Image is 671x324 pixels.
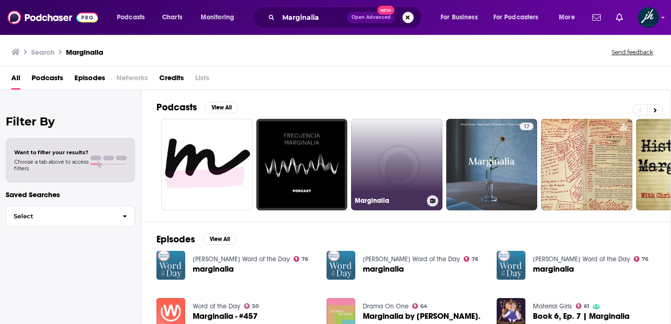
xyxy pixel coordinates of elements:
h2: Podcasts [156,101,197,113]
span: 76 [642,257,648,261]
h3: Search [31,48,55,57]
a: Merriam-Webster's Word of the Day [363,255,460,263]
span: More [559,11,575,24]
button: open menu [194,10,246,25]
a: 17 [446,119,538,210]
span: 76 [302,257,308,261]
img: marginalia [327,251,355,280]
a: Book 6, Ep. 7 | Marginalia [533,312,630,320]
span: Choose a tab above to access filters. [14,158,89,172]
span: Select [6,213,115,219]
a: marginalia [533,265,574,273]
a: Podcasts [32,70,63,90]
a: marginalia [193,265,234,273]
a: 76 [294,256,309,262]
button: Open AdvancedNew [347,12,395,23]
button: open menu [487,10,552,25]
span: Monitoring [201,11,234,24]
span: Open Advanced [352,15,391,20]
a: Marginalia [351,119,442,210]
a: Charts [156,10,188,25]
a: 64 [412,303,428,309]
img: User Profile [638,7,659,28]
span: 50 [252,304,259,308]
a: Credits [159,70,184,90]
a: Episodes [74,70,105,90]
a: PodcastsView All [156,101,238,113]
span: Want to filter your results? [14,149,89,156]
p: Saved Searches [6,190,135,199]
a: Material Girls [533,302,572,310]
a: marginalia [363,265,404,273]
button: Select [6,206,135,227]
button: open menu [434,10,490,25]
img: marginalia [156,251,185,280]
a: 76 [464,256,479,262]
button: Send feedback [609,48,656,56]
span: Networks [116,70,148,90]
button: View All [205,102,238,113]
a: Merriam-Webster's Word of the Day [193,255,290,263]
span: Marginalia by [PERSON_NAME]. [363,312,481,320]
button: Show profile menu [638,7,659,28]
button: open menu [552,10,587,25]
a: All [11,70,20,90]
div: Search podcasts, credits, & more... [262,7,431,28]
a: 76 [634,256,649,262]
a: Drama On One [363,302,409,310]
img: Podchaser - Follow, Share and Rate Podcasts [8,8,98,26]
a: 50 [244,303,259,309]
a: Marginalia by Tina Fitzpatrick. [363,312,481,320]
span: 64 [420,304,427,308]
span: New [377,6,394,15]
h3: Marginalia [66,48,103,57]
span: 61 [584,304,589,308]
a: Show notifications dropdown [589,9,605,25]
a: 61 [576,303,589,309]
h2: Filter By [6,115,135,128]
input: Search podcasts, credits, & more... [278,10,347,25]
span: For Business [441,11,478,24]
a: Marginalia - #457 [193,312,258,320]
h3: Marginalia [355,197,423,205]
a: Merriam-Webster's Word of the Day [533,255,630,263]
h2: Episodes [156,233,195,245]
span: Podcasts [117,11,145,24]
span: 17 [524,122,530,132]
span: Lists [195,70,209,90]
a: 17 [520,123,533,130]
a: Word of the Day [193,302,240,310]
a: EpisodesView All [156,233,237,245]
img: marginalia [497,251,525,280]
span: Charts [162,11,182,24]
button: open menu [110,10,157,25]
span: 76 [472,257,478,261]
span: For Podcasters [493,11,539,24]
a: Show notifications dropdown [612,9,627,25]
span: Logged in as JHPublicRelations [638,7,659,28]
button: View All [203,233,237,245]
